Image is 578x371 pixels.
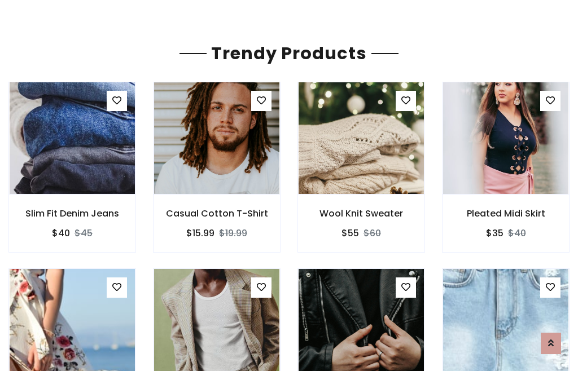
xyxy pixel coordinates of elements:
[341,228,359,238] h6: $55
[186,228,214,238] h6: $15.99
[154,208,280,219] h6: Casual Cotton T-Shirt
[9,208,135,219] h6: Slim Fit Denim Jeans
[364,227,381,240] del: $60
[298,208,424,219] h6: Wool Knit Sweater
[75,227,93,240] del: $45
[52,228,70,238] h6: $40
[508,227,526,240] del: $40
[219,227,247,240] del: $19.99
[486,228,503,238] h6: $35
[443,208,569,219] h6: Pleated Midi Skirt
[207,41,371,65] span: Trendy Products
